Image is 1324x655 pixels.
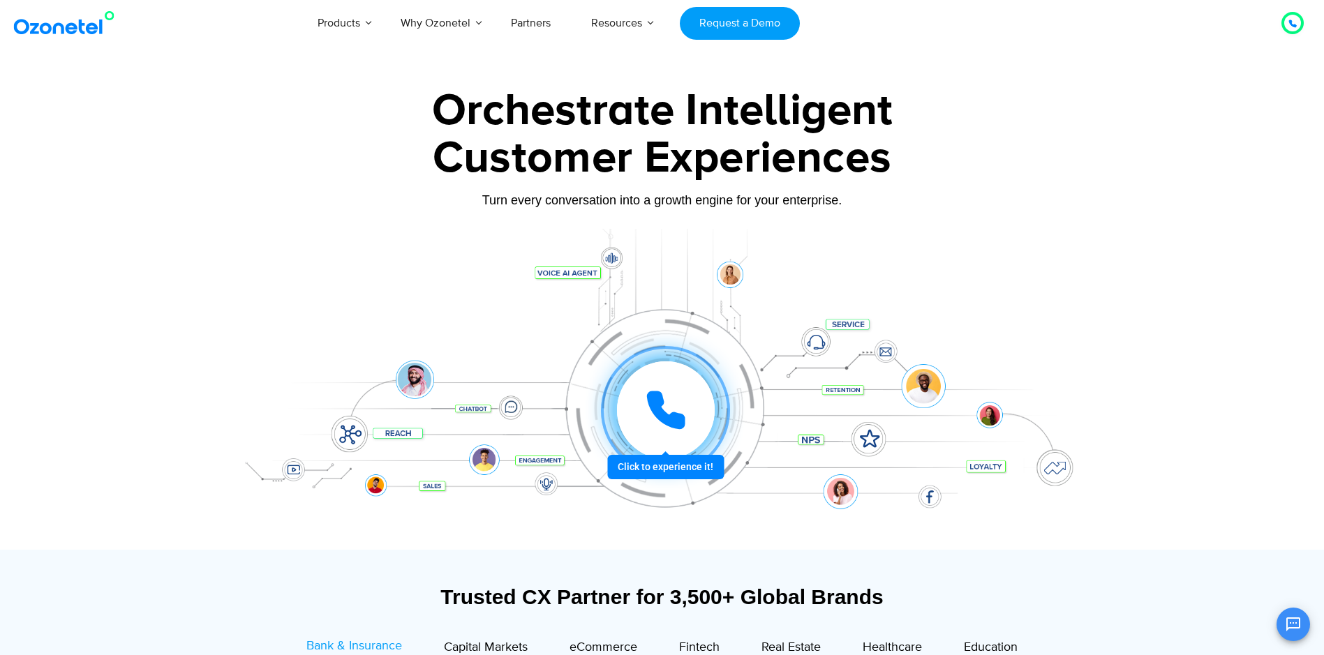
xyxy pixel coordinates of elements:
div: Orchestrate Intelligent [226,89,1099,133]
span: Real Estate [761,640,821,655]
span: Healthcare [863,640,922,655]
span: Fintech [679,640,720,655]
a: Request a Demo [680,7,799,40]
div: Trusted CX Partner for 3,500+ Global Brands [233,585,1092,609]
span: Capital Markets [444,640,528,655]
div: Customer Experiences [226,125,1099,192]
span: Education [964,640,1018,655]
span: eCommerce [570,640,637,655]
button: Open chat [1277,608,1310,641]
span: Bank & Insurance [306,638,402,654]
div: Turn every conversation into a growth engine for your enterprise. [226,193,1099,208]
